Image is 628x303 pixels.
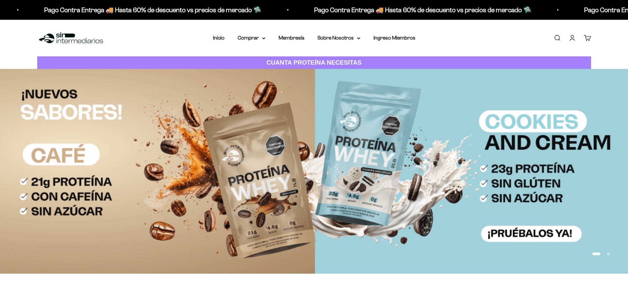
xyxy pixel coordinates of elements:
[279,35,304,41] a: Membresía
[374,35,415,41] a: Ingreso Miembros
[317,34,360,42] summary: Sobre Nosotros
[243,5,460,15] p: Pago Contra Entrega 🚚 Hasta 60% de descuento vs precios de mercado 🛸
[213,35,224,41] a: Inicio
[238,34,265,42] summary: Comprar
[37,56,591,69] a: CUANTA PROTEÍNA NECESITAS
[266,59,362,66] strong: CUANTA PROTEÍNA NECESITAS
